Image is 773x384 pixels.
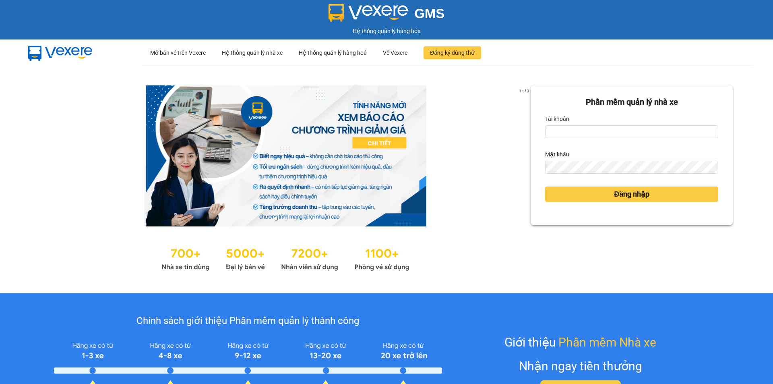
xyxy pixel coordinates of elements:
li: slide item 3 [293,217,297,220]
span: Đăng ký dùng thử [430,48,475,57]
div: Mở bán vé trên Vexere [150,40,206,66]
div: Hệ thống quản lý hàng hóa [2,27,771,35]
div: Phần mềm quản lý nhà xe [545,96,718,108]
p: 1 of 3 [517,85,531,96]
span: GMS [414,6,444,21]
label: Mật khẩu [545,148,569,161]
img: mbUUG5Q.png [20,39,101,66]
button: previous slide / item [40,85,52,226]
img: logo 2 [329,4,408,22]
input: Tài khoản [545,125,718,138]
label: Tài khoản [545,112,569,125]
span: Đăng nhập [614,189,649,200]
button: Đăng nhập [545,187,718,202]
img: Statistics.png [161,243,409,273]
span: Phần mềm Nhà xe [558,333,656,352]
a: GMS [329,12,445,19]
div: Nhận ngay tiền thưởng [519,357,642,376]
button: Đăng ký dùng thử [424,46,481,59]
input: Mật khẩu [545,161,718,174]
div: Về Vexere [383,40,407,66]
div: Chính sách giới thiệu Phần mềm quản lý thành công [54,313,442,329]
div: Giới thiệu [504,333,656,352]
button: next slide / item [519,85,531,226]
li: slide item 2 [284,217,287,220]
div: Hệ thống quản lý hàng hoá [299,40,367,66]
div: Hệ thống quản lý nhà xe [222,40,283,66]
li: slide item 1 [274,217,277,220]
